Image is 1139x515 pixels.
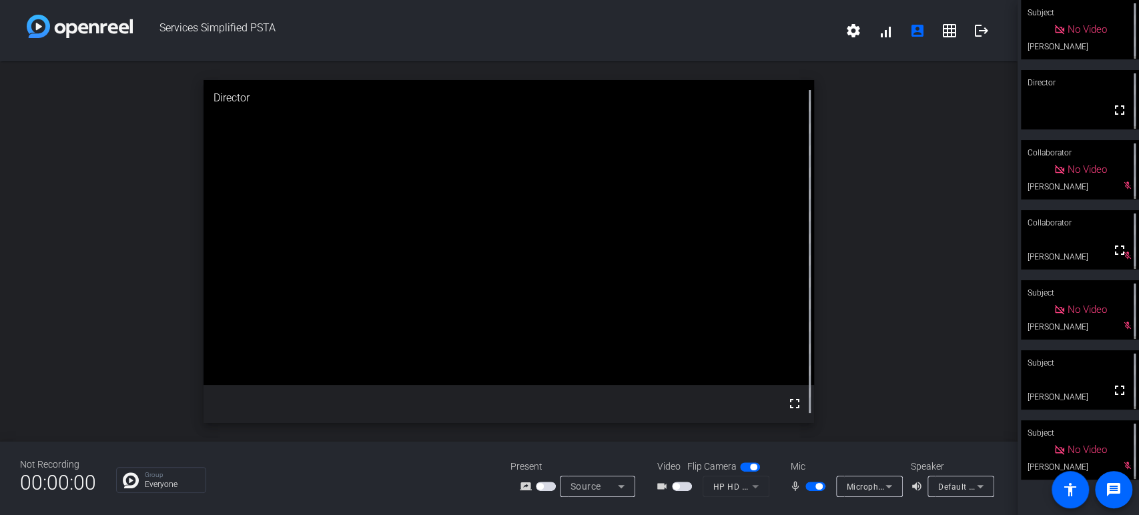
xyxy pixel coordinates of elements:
[20,458,96,472] div: Not Recording
[571,481,601,492] span: Source
[1112,242,1128,258] mat-icon: fullscreen
[1106,482,1122,498] mat-icon: message
[941,23,958,39] mat-icon: grid_on
[1021,140,1139,165] div: Collaborator
[145,480,199,488] p: Everyone
[145,472,199,478] p: Group
[974,23,990,39] mat-icon: logout
[1068,304,1107,316] span: No Video
[133,15,837,47] span: Services Simplified PSTA
[510,460,644,474] div: Present
[1068,163,1107,175] span: No Video
[938,481,1096,492] span: Default - Headphones (Realtek(R) Audio)
[1112,382,1128,398] mat-icon: fullscreen
[845,23,861,39] mat-icon: settings
[787,396,803,412] mat-icon: fullscreen
[909,23,925,39] mat-icon: account_box
[1112,102,1128,118] mat-icon: fullscreen
[911,478,927,494] mat-icon: volume_up
[20,466,96,499] span: 00:00:00
[1021,210,1139,235] div: Collaborator
[869,15,901,47] button: signal_cellular_alt
[27,15,133,38] img: white-gradient.svg
[657,460,681,474] span: Video
[777,460,911,474] div: Mic
[1021,280,1139,306] div: Subject
[204,80,814,116] div: Director
[520,478,536,494] mat-icon: screen_share_outline
[1062,482,1078,498] mat-icon: accessibility
[687,460,737,474] span: Flip Camera
[1021,70,1139,95] div: Director
[1021,350,1139,376] div: Subject
[656,478,672,494] mat-icon: videocam_outline
[1021,420,1139,446] div: Subject
[1068,23,1107,35] span: No Video
[1068,444,1107,456] span: No Video
[789,478,805,494] mat-icon: mic_none
[911,460,991,474] div: Speaker
[123,472,139,488] img: Chat Icon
